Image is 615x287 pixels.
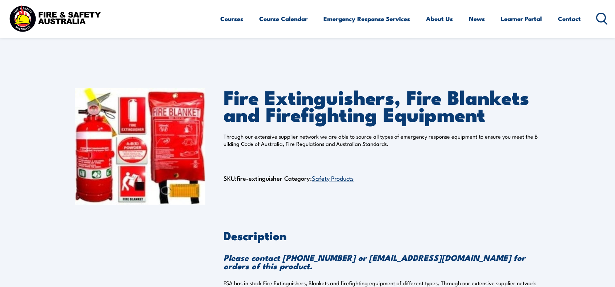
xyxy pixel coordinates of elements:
[224,230,540,240] h2: Description
[224,173,282,183] span: SKU:
[312,173,354,182] a: Safety Products
[426,9,453,28] a: About Us
[259,9,307,28] a: Course Calendar
[284,173,354,183] span: Category:
[224,88,540,122] h1: Fire Extinguishers, Fire Blankets and Firefighting Equipment
[323,9,410,28] a: Emergency Response Services
[469,9,485,28] a: News
[75,88,205,205] img: Fire Extinguishers, Fire Blankets and Firefighting Equipment
[237,173,282,183] span: fire-extinguisher
[501,9,542,28] a: Learner Portal
[220,9,243,28] a: Courses
[224,251,525,272] strong: Please contact [PHONE_NUMBER] or [EMAIL_ADDRESS][DOMAIN_NAME] for orders of this product.
[224,133,540,147] p: Through our extensive supplier network we are able to source all types of emergency response equi...
[558,9,581,28] a: Contact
